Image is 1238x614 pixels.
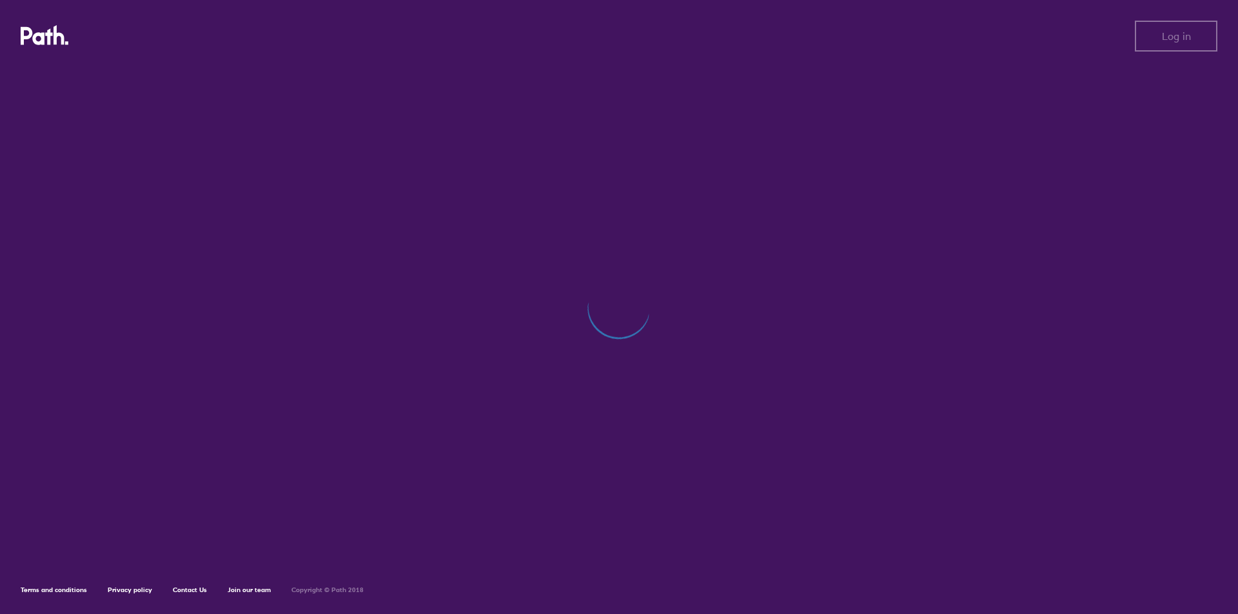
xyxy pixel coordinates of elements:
h6: Copyright © Path 2018 [291,586,364,594]
a: Privacy policy [108,586,152,594]
button: Log in [1135,21,1217,52]
span: Log in [1162,30,1191,42]
a: Contact Us [173,586,207,594]
a: Terms and conditions [21,586,87,594]
a: Join our team [228,586,271,594]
